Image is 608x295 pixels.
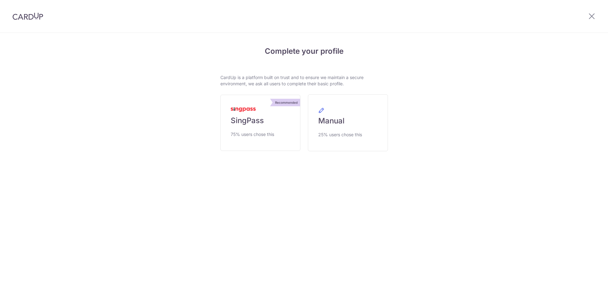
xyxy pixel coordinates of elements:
span: SingPass [231,116,264,126]
span: 75% users chose this [231,131,274,138]
a: Manual 25% users chose this [308,94,388,151]
div: Recommended [273,99,300,106]
span: Manual [318,116,344,126]
a: Recommended SingPass 75% users chose this [220,95,300,151]
iframe: Opens a widget where you can find more information [568,276,602,292]
span: 25% users chose this [318,131,362,138]
h4: Complete your profile [220,46,388,57]
img: MyInfoLogo [231,107,256,112]
p: CardUp is a platform built on trust and to ensure we maintain a secure environment, we ask all us... [220,74,388,87]
img: CardUp [13,12,43,20]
